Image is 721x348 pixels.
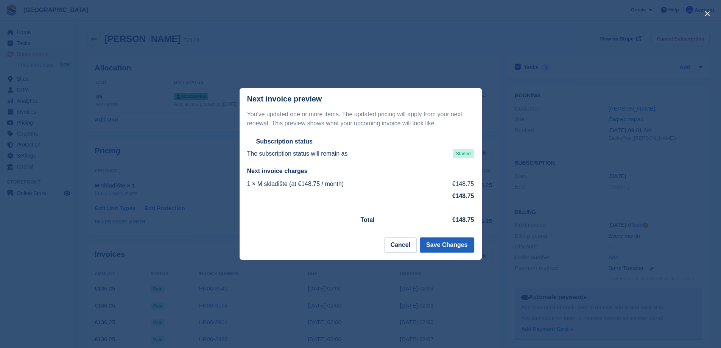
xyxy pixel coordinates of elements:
strong: €148.75 [452,193,474,199]
h2: Subscription status [256,138,313,145]
strong: Total [361,217,375,223]
p: Next invoice preview [247,95,322,103]
button: Cancel [384,237,417,253]
p: You've updated one or more items. The updated pricing will apply from your next renewal. This pre... [247,110,474,128]
button: Save Changes [420,237,474,253]
strong: €148.75 [452,217,474,223]
td: 1 × M skladište (at €148.75 / month) [247,178,432,190]
button: close [701,8,713,20]
h2: Next invoice charges [247,167,474,175]
p: The subscription status will remain as [247,149,348,158]
span: Started [453,149,474,158]
td: €148.75 [432,178,474,190]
